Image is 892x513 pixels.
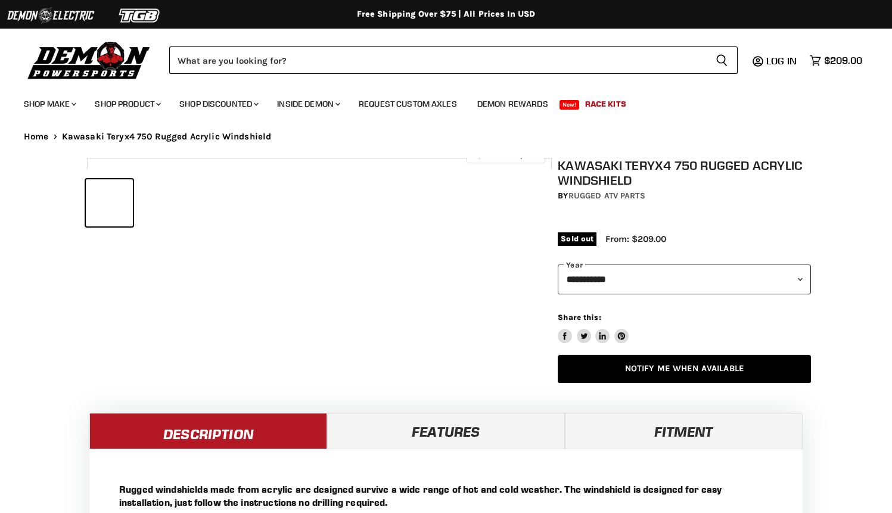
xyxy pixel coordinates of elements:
[568,191,645,201] a: Rugged ATV Parts
[169,46,738,74] form: Product
[24,39,154,81] img: Demon Powersports
[6,4,95,27] img: Demon Electric Logo 2
[558,355,811,383] a: Notify Me When Available
[761,55,804,66] a: Log in
[558,265,811,294] select: year
[468,92,557,116] a: Demon Rewards
[558,158,811,188] h1: Kawasaki Teryx4 750 Rugged Acrylic Windshield
[119,483,773,509] p: Rugged windshields made from acrylic are designed survive a wide range of hot and cold weather. T...
[268,92,347,116] a: Inside Demon
[576,92,635,116] a: Race Kits
[558,189,811,203] div: by
[350,92,466,116] a: Request Custom Axles
[558,312,629,344] aside: Share this:
[169,46,706,74] input: Search
[824,55,862,66] span: $209.00
[560,100,580,110] span: New!
[327,413,565,449] a: Features
[15,87,859,116] ul: Main menu
[15,92,83,116] a: Shop Make
[706,46,738,74] button: Search
[95,4,185,27] img: TGB Logo 2
[86,92,168,116] a: Shop Product
[24,132,49,142] a: Home
[804,52,868,69] a: $209.00
[565,413,803,449] a: Fitment
[558,313,601,322] span: Share this:
[89,413,327,449] a: Description
[170,92,266,116] a: Shop Discounted
[473,150,539,159] span: Click to expand
[86,179,133,226] button: IMAGE thumbnail
[62,132,272,142] span: Kawasaki Teryx4 750 Rugged Acrylic Windshield
[558,232,596,245] span: Sold out
[766,55,797,67] span: Log in
[605,234,666,244] span: From: $209.00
